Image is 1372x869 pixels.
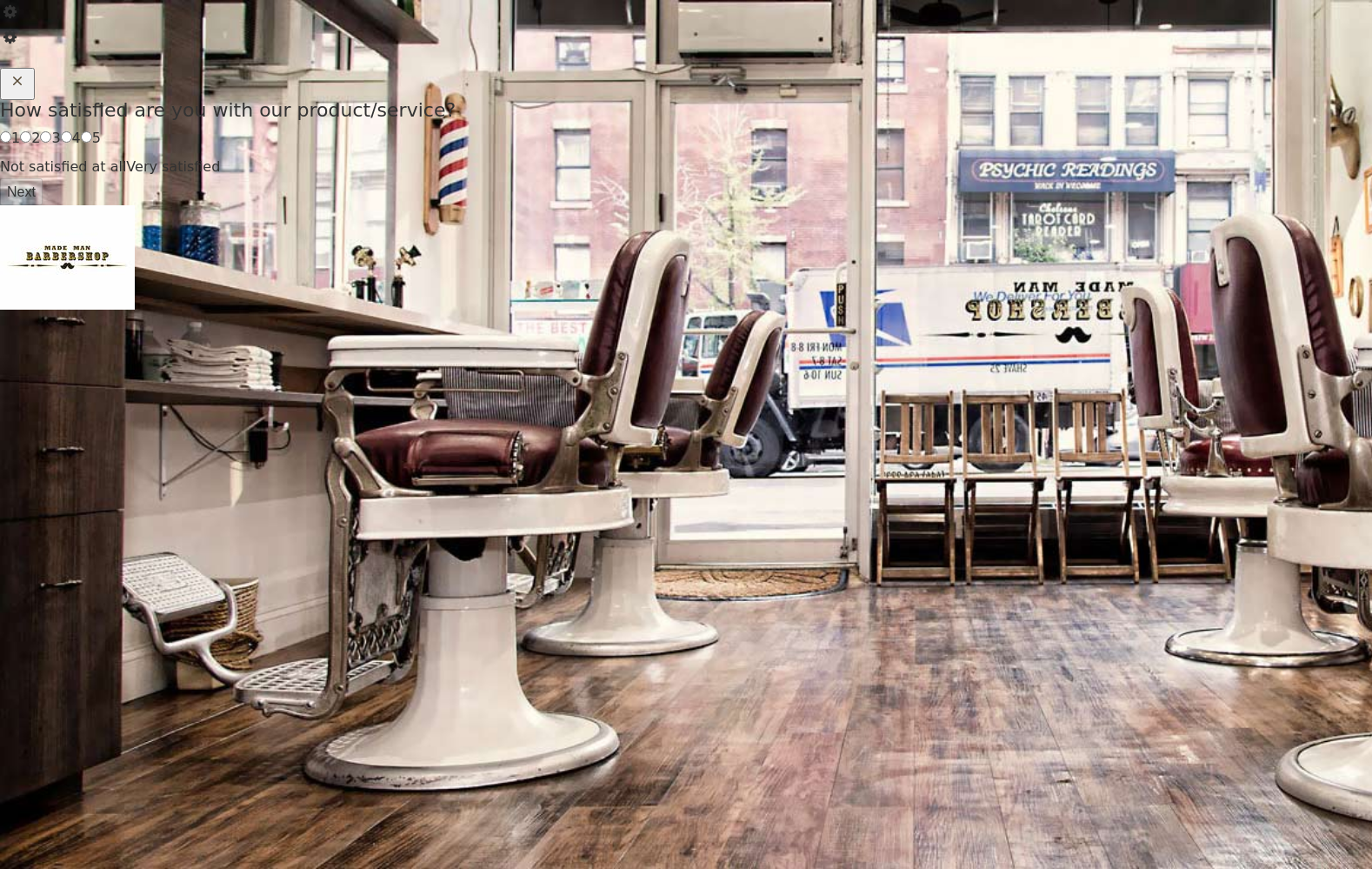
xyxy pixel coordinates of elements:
input: 4 [61,131,72,143]
input: 3 [40,131,51,143]
span: 5 [92,130,101,146]
span: Very satisfied [126,158,220,175]
input: 2 [20,131,31,143]
span: 4 [72,130,81,146]
span: 1 [11,130,20,146]
span: 3 [51,130,60,146]
input: 5 [81,131,92,143]
span: 2 [31,130,40,146]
